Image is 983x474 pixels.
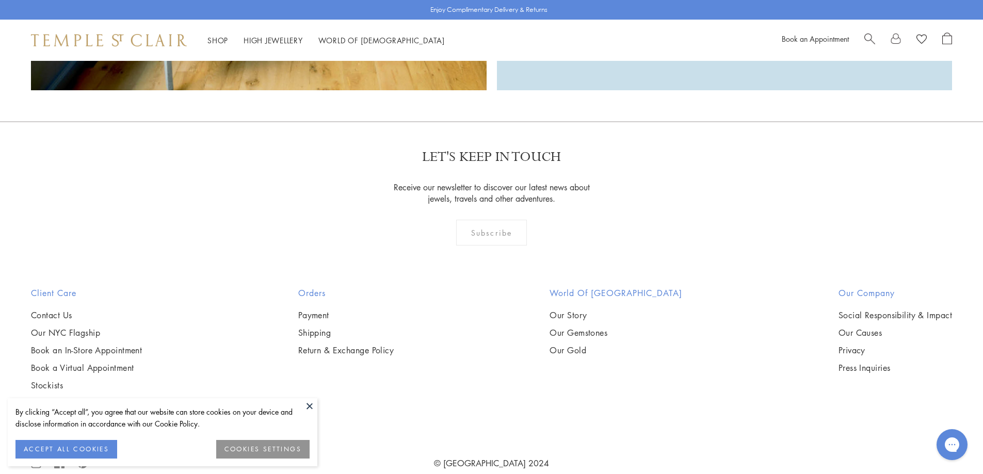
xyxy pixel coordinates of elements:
a: ShopShop [207,35,228,45]
a: Privacy [839,345,952,356]
a: Our Causes [839,327,952,338]
a: Shipping [298,327,394,338]
h2: Our Company [839,287,952,299]
img: Temple St. Clair [31,34,187,46]
a: World of [DEMOGRAPHIC_DATA]World of [DEMOGRAPHIC_DATA] [318,35,445,45]
a: Press Inquiries [839,362,952,373]
a: Our Story [550,309,682,321]
h2: Client Care [31,287,142,299]
h2: World of [GEOGRAPHIC_DATA] [550,287,682,299]
a: High JewelleryHigh Jewellery [244,35,303,45]
a: View Wishlist [916,32,927,48]
nav: Main navigation [207,34,445,47]
a: Our Gold [550,345,682,356]
a: Open Shopping Bag [942,32,952,48]
a: Book an Appointment [782,34,849,44]
h2: Orders [298,287,394,299]
div: By clicking “Accept all”, you agree that our website can store cookies on your device and disclos... [15,406,310,430]
a: © [GEOGRAPHIC_DATA] 2024 [434,457,549,469]
p: Receive our newsletter to discover our latest news about jewels, travels and other adventures. [387,182,596,204]
a: Book an In-Store Appointment [31,345,142,356]
a: Return & Exchange Policy [298,345,394,356]
a: Payment [298,309,394,321]
a: Social Responsibility & Impact [839,309,952,321]
a: Search [864,32,875,48]
a: Book a Virtual Appointment [31,362,142,373]
p: LET'S KEEP IN TOUCH [422,148,561,166]
button: ACCEPT ALL COOKIES [15,440,117,459]
iframe: Gorgias live chat messenger [931,426,973,464]
div: Subscribe [456,220,527,246]
a: Contact Us [31,309,142,321]
a: Our NYC Flagship [31,327,142,338]
a: Our Gemstones [550,327,682,338]
a: Stockists [31,380,142,391]
button: COOKIES SETTINGS [216,440,310,459]
a: Warranty & Repairs [31,397,142,408]
p: Enjoy Complimentary Delivery & Returns [430,5,547,15]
